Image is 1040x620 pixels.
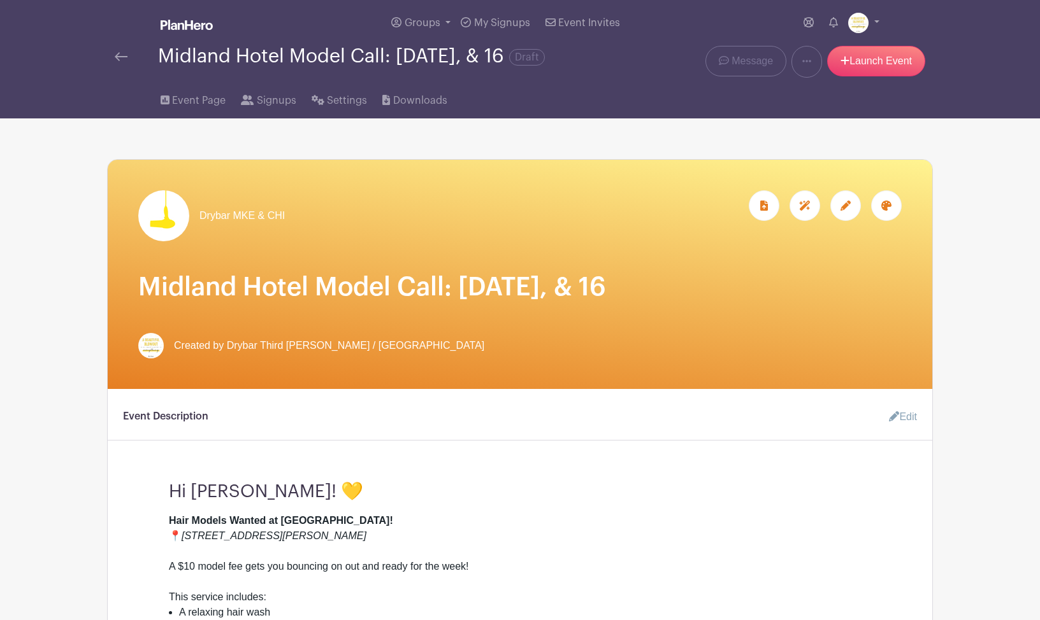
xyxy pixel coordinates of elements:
[161,20,213,30] img: logo_white-6c42ec7e38ccf1d336a20a19083b03d10ae64f83f12c07503d8b9e83406b4c7d.svg
[182,530,366,541] em: [STREET_ADDRESS][PERSON_NAME]
[138,272,902,302] h1: Midland Hotel Model Call: [DATE], & 16
[138,190,285,241] a: Drybar MKE & CHI
[172,93,226,108] span: Event Page
[138,190,189,241] img: Buttercup%20Logo.jpg
[179,605,871,620] li: A relaxing hair wash
[158,46,545,67] div: Midland Hotel Model Call: [DATE], & 16
[393,93,447,108] span: Downloads
[174,338,484,353] span: Created by Drybar Third [PERSON_NAME] / [GEOGRAPHIC_DATA]
[848,13,869,33] img: DB23_APR_Social_Post%209.png
[474,18,530,28] span: My Signups
[827,46,925,76] a: Launch Event
[382,78,447,118] a: Downloads
[169,515,393,526] strong: Hair Models Wanted at [GEOGRAPHIC_DATA]!
[138,333,164,358] img: DB23_APR_Social_Post%209.png
[241,78,296,118] a: Signups
[115,52,127,61] img: back-arrow-29a5d9b10d5bd6ae65dc969a981735edf675c4d7a1fe02e03b50dbd4ba3cdb55.svg
[169,471,871,503] h3: Hi [PERSON_NAME]! 💛
[161,78,226,118] a: Event Page
[732,53,773,69] span: Message
[199,208,285,223] span: Drybar MKE & CHI
[169,513,871,559] div: 📍
[312,78,367,118] a: Settings
[509,49,545,66] span: Draft
[123,411,208,423] h6: Event Description
[558,18,620,28] span: Event Invites
[405,18,440,28] span: Groups
[169,559,871,589] div: A $10 model fee gets you bouncing on out and ready for the week!
[327,93,367,108] span: Settings
[169,589,871,605] div: This service includes:
[879,404,917,430] a: Edit
[257,93,296,108] span: Signups
[705,46,786,76] a: Message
